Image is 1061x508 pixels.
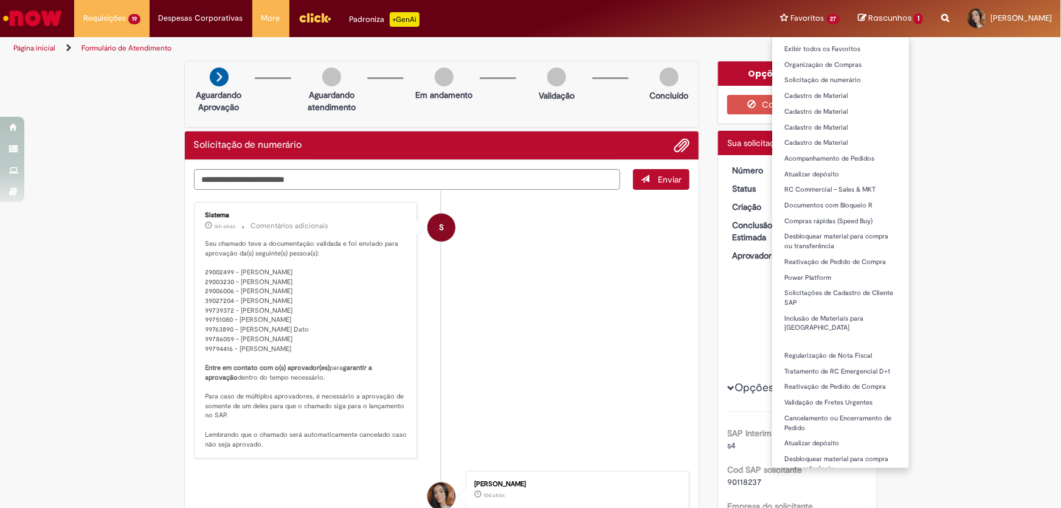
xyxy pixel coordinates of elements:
[633,169,689,190] button: Enviar
[299,9,331,27] img: click_logo_yellow_360x200.png
[772,152,910,165] a: Acompanhamento de Pedidos
[772,412,910,434] a: Cancelamento ou Encerramento de Pedido
[723,219,798,243] dt: Conclusão Estimada
[206,363,330,372] b: Entre em contato com o(s) aprovador(es)
[190,89,249,113] p: Aguardando Aprovação
[474,481,677,488] div: [PERSON_NAME]
[206,363,375,382] b: garantir a aprovação
[206,212,408,219] div: Sistema
[727,95,868,114] button: Cancelar Chamado
[772,168,910,181] a: Atualizar depósito
[727,137,828,148] span: Sua solicitação foi enviada
[1,6,64,30] img: ServiceNow
[649,89,688,102] p: Concluído
[194,169,621,190] textarea: Digite sua mensagem aqui...
[483,492,505,499] time: 19/08/2025 08:59:12
[772,74,910,87] a: Solicitação de numerário
[772,89,910,103] a: Cadastro de Material
[483,492,505,499] span: 10d atrás
[547,68,566,86] img: img-circle-grey.png
[772,136,910,150] a: Cadastro de Material
[658,174,682,185] span: Enviar
[858,13,923,24] a: Rascunhos
[772,58,910,72] a: Organização de Compras
[727,428,772,439] b: SAP Interim
[9,37,698,60] ul: Trilhas de página
[660,68,679,86] img: img-circle-grey.png
[772,380,910,394] a: Reativação de Pedido de Compra
[827,14,840,24] span: 27
[13,43,55,53] a: Página inicial
[772,271,910,285] a: Power Platform
[772,437,910,450] a: Atualizar depósito
[83,12,126,24] span: Requisições
[772,453,910,475] a: Desbloquear material para compra ou transferência
[210,68,229,86] img: arrow-next.png
[772,215,910,228] a: Compras rápidas (Speed Buy)
[914,13,923,24] span: 1
[435,68,454,86] img: img-circle-grey.png
[159,12,243,24] span: Despesas Corporativas
[772,256,910,269] a: Reativação de Pedido de Compra
[194,140,302,151] h2: Solicitação de numerário Histórico de tíquete
[772,365,910,378] a: Tratamento de RC Emergencial D+1
[791,12,824,24] span: Favoritos
[539,89,575,102] p: Validação
[206,239,408,449] p: Seu chamado teve a documentação validada e foi enviado para aprovação da(s) seguinte(s) pessoa(s)...
[350,12,420,27] div: Padroniza
[718,61,877,86] div: Opções do Chamado
[772,199,910,212] a: Documentos com Bloqueio R
[390,12,420,27] p: +GenAi
[215,223,236,230] span: 16h atrás
[302,89,361,113] p: Aguardando atendimento
[772,396,910,409] a: Validação de Fretes Urgentes
[415,89,472,101] p: Em andamento
[772,183,910,197] a: RC Commercial – Sales & MKT
[261,12,280,24] span: More
[772,121,910,134] a: Cadastro de Material
[439,213,444,242] span: S
[727,440,736,451] span: s4
[723,249,798,262] dt: Aprovador
[868,12,912,24] span: Rascunhos
[727,464,802,475] b: Cod SAP solicitante
[772,312,910,335] a: Inclusão de Materiais para [GEOGRAPHIC_DATA]
[427,214,455,242] div: System
[215,223,236,230] time: 27/08/2025 17:52:56
[727,476,761,487] span: 90118237
[128,14,140,24] span: 19
[772,105,910,119] a: Cadastro de Material
[772,37,910,468] ul: Favoritos
[723,164,798,176] dt: Número
[990,13,1052,23] span: [PERSON_NAME]
[674,137,689,153] button: Adicionar anexos
[322,68,341,86] img: img-circle-grey.png
[723,201,798,213] dt: Criação
[772,287,910,309] a: Solicitações de Cadastro de Cliente SAP
[81,43,171,53] a: Formulário de Atendimento
[723,183,798,195] dt: Status
[772,230,910,252] a: Desbloquear material para compra ou transferência
[772,349,910,363] a: Regularização de Nota Fiscal
[251,221,329,231] small: Comentários adicionais
[772,43,910,56] a: Exibir todos os Favoritos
